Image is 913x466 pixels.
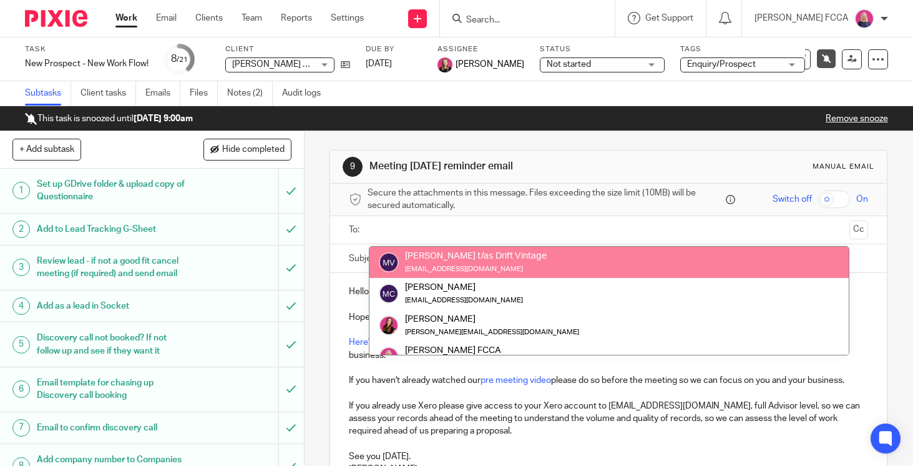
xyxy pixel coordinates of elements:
[405,312,579,325] div: [PERSON_NAME]
[849,221,868,239] button: Cc
[456,58,524,71] span: [PERSON_NAME]
[437,57,452,72] img: Team%20headshots.png
[854,9,874,29] img: Cheryl%20Sharp%20FCCA.png
[232,60,369,69] span: [PERSON_NAME] t/as Drift Vintage
[481,376,551,385] a: pre meeting video
[12,419,30,437] div: 7
[379,252,399,272] img: svg%3E
[12,139,81,160] button: + Add subtask
[379,284,399,304] img: svg%3E
[12,221,30,238] div: 2
[366,59,392,68] span: [DATE]
[281,12,312,24] a: Reports
[349,252,381,265] label: Subject:
[12,259,30,276] div: 3
[190,81,218,106] a: Files
[773,193,812,206] span: Switch off
[349,374,868,387] p: If you haven't already watched our please do so before the meeting so we can focus on you and you...
[242,12,262,24] a: Team
[349,450,868,463] p: See you [DATE].
[754,12,848,24] p: [PERSON_NAME] FCCA
[465,15,577,26] input: Search
[826,114,888,123] a: Remove snooze
[225,44,350,54] label: Client
[12,380,30,398] div: 6
[195,12,223,24] a: Clients
[405,281,523,294] div: [PERSON_NAME]
[37,329,190,360] h1: Discovery call not booked? If not follow up and see if they want it
[177,56,188,63] small: /21
[37,297,190,315] h1: Add as a lead in Socket
[81,81,136,106] a: Client tasks
[540,44,665,54] label: Status
[349,224,363,236] label: To:
[405,329,579,335] small: [PERSON_NAME][EMAIL_ADDRESS][DOMAIN_NAME]
[405,297,523,304] small: [EMAIL_ADDRESS][DOMAIN_NAME]
[37,419,190,437] h1: Email to confirm discovery call
[171,52,188,66] div: 8
[366,44,422,54] label: Due by
[227,81,273,106] a: Notes (2)
[813,162,874,172] div: Manual email
[203,139,291,160] button: Hide completed
[25,44,149,54] label: Task
[349,336,868,362] p: . We're really looking forward to hearing why you set up your business.
[115,12,137,24] a: Work
[369,160,635,173] h1: Meeting [DATE] reminder email
[12,297,30,315] div: 4
[12,336,30,354] div: 5
[349,298,868,324] p: Hope you're well. We're looking forward to meeting with you [DATE].
[156,12,177,24] a: Email
[145,81,180,106] a: Emails
[25,112,193,125] p: This task is snoozed until
[282,81,330,106] a: Audit logs
[405,344,523,357] div: [PERSON_NAME] FCCA
[379,347,399,367] img: Cheryl%20Sharp%20FCCA.png
[349,400,868,450] p: If you already use Xero please give access to your Xero account to [EMAIL_ADDRESS][DOMAIN_NAME], ...
[547,60,591,69] span: Not started
[222,145,285,155] span: Hide completed
[680,44,805,54] label: Tags
[37,252,190,284] h1: Review lead - if not a good fit cancel meeting (if required) and send email
[687,60,756,69] span: Enquiry/Prospect
[37,220,190,239] h1: Add to Lead Tracking G-Sheet
[368,187,723,212] span: Secure the attachments in this message. Files exceeding the size limit (10MB) will be secured aut...
[331,12,364,24] a: Settings
[379,315,399,335] img: 21.png
[25,10,87,27] img: Pixie
[12,182,30,199] div: 1
[134,114,193,123] b: [DATE] 9:00am
[349,338,612,347] a: Here's a short 2.5 minute video on why [PERSON_NAME] set up PPF
[856,193,868,206] span: On
[343,157,363,177] div: 9
[437,44,524,54] label: Assignee
[405,265,523,272] small: [EMAIL_ADDRESS][DOMAIN_NAME]
[25,57,149,70] div: New Prospect - New Work Flow!
[405,250,547,262] div: [PERSON_NAME] t/as Drift Vintage
[645,14,693,22] span: Get Support
[25,81,71,106] a: Subtasks
[37,374,190,405] h1: Email template for chasing up Discovery call booking
[349,285,868,298] p: Hello [PERSON_NAME] ,
[37,175,190,207] h1: Set up GDrive folder & upload copy of Questionnaire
